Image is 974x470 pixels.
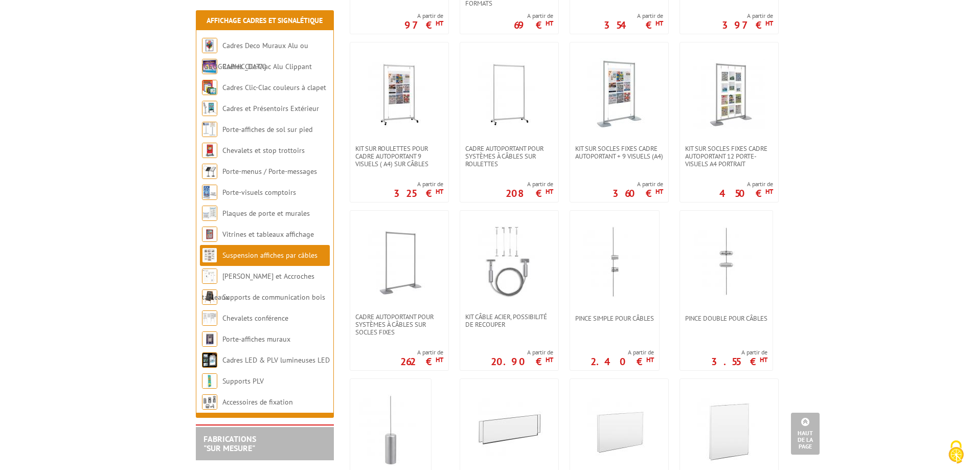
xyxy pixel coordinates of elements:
img: Plaques de porte et murales [202,206,217,221]
a: Chevalets conférence [222,314,288,323]
p: 97 € [404,22,443,28]
img: Cimaises et Accroches tableaux [202,268,217,284]
img: Chevalets conférence [202,310,217,326]
span: A partir de [514,12,553,20]
button: Cookies (fenêtre modale) [938,435,974,470]
img: Cadres et Présentoirs Extérieur [202,101,217,116]
a: Kit Câble acier, possibilité de recouper [460,313,558,328]
a: Cadre autoportant pour systèmes à câbles sur socles fixes [350,313,448,336]
img: Vitrines et tableaux affichage [202,227,217,242]
img: Cookies (fenêtre modale) [943,439,969,465]
p: 2.40 € [591,359,654,365]
img: Cadre autoportant pour systèmes à câbles sur roulettes [473,58,545,129]
a: Cadres Clic-Clac couleurs à clapet [222,83,326,92]
img: Chevalets et stop trottoirs [202,143,217,158]
a: Pince double pour câbles [680,315,773,322]
span: A partir de [491,348,553,356]
p: 69 € [514,22,553,28]
a: Vitrines et tableaux affichage [222,230,314,239]
a: Chevalets et stop trottoirs [222,146,305,155]
sup: HT [436,19,443,28]
p: 397 € [722,22,773,28]
a: Supports PLV [222,376,264,386]
a: Cadres Clic-Clac Alu Clippant [222,62,312,71]
a: Porte-affiches de sol sur pied [222,125,312,134]
p: 325 € [394,190,443,196]
img: Pince simple pour câbles [579,226,650,298]
img: Pince double pour câbles [690,226,762,298]
img: Kit sur roulettes pour cadre autoportant 9 visuels ( A4) sur câbles [364,58,435,129]
img: Porte-affiches verticaux pour câbles suspendus [693,394,765,466]
p: 3.55 € [711,359,767,365]
span: Pince simple pour câbles [575,315,654,322]
a: [PERSON_NAME] et Accroches tableaux [202,272,314,302]
a: Porte-affiches muraux [222,334,290,344]
img: Poids-lest pour câble [355,394,426,466]
p: 450 € [719,190,773,196]
img: Porte-affiches de sol sur pied [202,122,217,137]
img: Kit sur socles fixes cadre autoportant 12 porte-visuels A4 portrait [693,58,765,129]
img: Kit Câble acier, possibilité de recouper [473,226,545,298]
span: A partir de [591,348,654,356]
a: Cadres LED & PLV lumineuses LED [222,355,330,365]
a: Porte-menus / Porte-messages [222,167,317,176]
sup: HT [546,187,553,196]
img: Suspension affiches par câbles [202,248,217,263]
p: 360 € [613,190,663,196]
a: Porte-visuels comptoirs [222,188,296,197]
span: A partir de [404,12,443,20]
span: A partir de [711,348,767,356]
img: Cadres Deco Muraux Alu ou Bois [202,38,217,53]
a: Kit sur socles fixes Cadre autoportant + 9 visuels (A4) [570,145,668,160]
span: A partir de [400,348,443,356]
a: Supports de communication bois [222,293,325,302]
sup: HT [655,19,663,28]
img: Supports PLV [202,373,217,389]
sup: HT [760,355,767,364]
sup: HT [765,19,773,28]
span: A partir de [613,180,663,188]
a: Haut de la page [791,413,820,455]
p: 208 € [506,190,553,196]
span: Cadre autoportant pour systèmes à câbles sur roulettes [465,145,553,168]
span: A partir de [506,180,553,188]
a: Kit sur roulettes pour cadre autoportant 9 visuels ( A4) sur câbles [350,145,448,168]
a: Suspension affiches par câbles [222,251,318,260]
img: Cadres Clic-Clac couleurs à clapet [202,80,217,95]
span: A partir de [394,180,443,188]
a: Affichage Cadres et Signalétique [207,16,323,25]
span: Kit sur socles fixes Cadre autoportant + 9 visuels (A4) [575,145,663,160]
p: 354 € [604,22,663,28]
a: Accessoires de fixation [222,397,293,407]
sup: HT [765,187,773,196]
img: Accessoires de fixation [202,394,217,410]
sup: HT [436,355,443,364]
a: FABRICATIONS"Sur Mesure" [203,434,256,453]
span: Pince double pour câbles [685,315,767,322]
img: Cadre autoportant pour systèmes à câbles sur socles fixes [364,226,435,298]
a: Cadre autoportant pour systèmes à câbles sur roulettes [460,145,558,168]
span: A partir de [604,12,663,20]
img: Porte-affiches horizontaux pour câbles suspendus [583,394,655,466]
a: Plaques de porte et murales [222,209,310,218]
a: Pince simple pour câbles [570,315,659,322]
sup: HT [655,187,663,196]
span: Kit Câble acier, possibilité de recouper [465,313,553,328]
img: Porte-visuels comptoirs [202,185,217,200]
img: Cadres LED & PLV lumineuses LED [202,352,217,368]
a: Cadres et Présentoirs Extérieur [222,104,319,113]
img: Porte-titres pour câbles suspendus [473,394,545,466]
img: Porte-affiches muraux [202,331,217,347]
sup: HT [646,355,654,364]
sup: HT [436,187,443,196]
sup: HT [546,19,553,28]
span: Cadre autoportant pour systèmes à câbles sur socles fixes [355,313,443,336]
span: A partir de [722,12,773,20]
a: Kit sur socles fixes cadre autoportant 12 porte-visuels A4 portrait [680,145,778,168]
a: Cadres Deco Muraux Alu ou [GEOGRAPHIC_DATA] [202,41,308,71]
span: Kit sur socles fixes cadre autoportant 12 porte-visuels A4 portrait [685,145,773,168]
sup: HT [546,355,553,364]
p: 20.90 € [491,359,553,365]
img: Kit sur socles fixes Cadre autoportant + 9 visuels (A4) [583,58,655,129]
img: Porte-menus / Porte-messages [202,164,217,179]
